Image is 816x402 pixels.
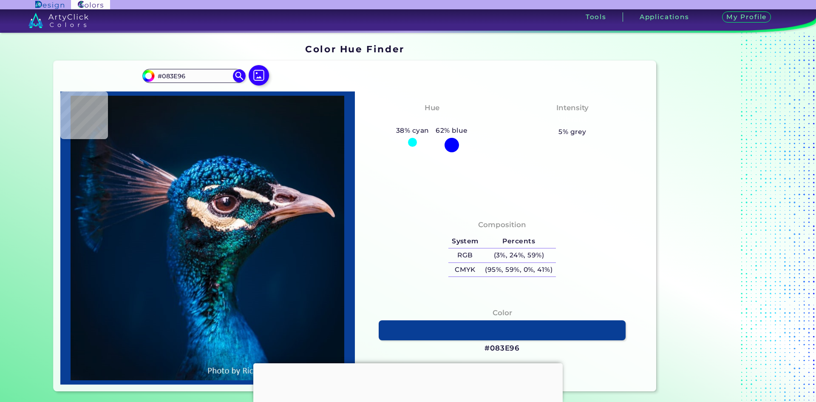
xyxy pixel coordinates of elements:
[249,65,269,86] img: icon picture
[28,13,88,28] img: logo_artyclick_colors_white.svg
[65,96,351,380] img: img_pavlin.jpg
[722,11,771,23] h3: My Profile
[448,248,482,262] h5: RGB
[448,234,482,248] h5: System
[660,41,766,395] iframe: Advertisement
[154,70,233,82] input: type color..
[482,248,556,262] h5: (3%, 24%, 59%)
[233,69,246,82] img: icon search
[558,126,586,137] h5: 5% grey
[393,125,432,136] h5: 38% cyan
[404,115,460,125] h3: Tealish Blue
[35,1,64,9] img: ArtyClick Design logo
[484,343,520,354] h3: #083E96
[493,307,512,319] h4: Color
[478,219,526,231] h4: Composition
[554,115,591,125] h3: Vibrant
[556,102,589,114] h4: Intensity
[640,14,689,20] h3: Applications
[305,43,404,55] h1: Color Hue Finder
[448,263,482,277] h5: CMYK
[253,363,563,402] iframe: Advertisement
[432,125,471,136] h5: 62% blue
[586,14,606,20] h3: Tools
[482,263,556,277] h5: (95%, 59%, 0%, 41%)
[482,234,556,248] h5: Percents
[425,102,439,114] h4: Hue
